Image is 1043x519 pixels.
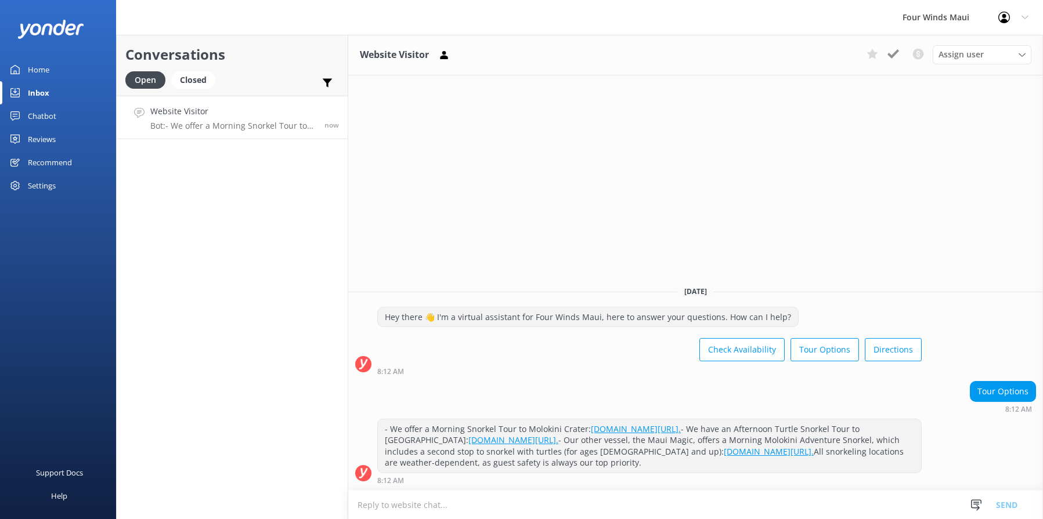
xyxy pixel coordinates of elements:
[970,405,1036,413] div: Sep 24 2025 08:12am (UTC -10:00) Pacific/Honolulu
[1005,406,1032,413] strong: 8:12 AM
[150,121,316,131] p: Bot: - We offer a Morning Snorkel Tour to Molokini Crater: [DOMAIN_NAME][URL]. - We have an After...
[724,446,814,457] a: [DOMAIN_NAME][URL].
[17,20,84,39] img: yonder-white-logo.png
[378,419,921,473] div: - We offer a Morning Snorkel Tour to Molokini Crater: - We have an Afternoon Turtle Snorkel Tour ...
[377,477,404,484] strong: 8:12 AM
[933,45,1031,64] div: Assign User
[591,423,681,434] a: [DOMAIN_NAME][URL].
[865,338,922,361] button: Directions
[939,48,984,61] span: Assign user
[28,151,72,174] div: Recommend
[150,105,316,118] h4: Website Visitor
[378,307,798,327] div: Hey there 👋 I'm a virtual assistant for Four Winds Maui, here to answer your questions. How can I...
[28,104,56,128] div: Chatbot
[171,71,215,89] div: Closed
[28,128,56,151] div: Reviews
[125,71,165,89] div: Open
[36,461,83,484] div: Support Docs
[377,368,404,375] strong: 8:12 AM
[699,338,785,361] button: Check Availability
[125,43,339,66] h2: Conversations
[377,476,922,484] div: Sep 24 2025 08:12am (UTC -10:00) Pacific/Honolulu
[468,434,558,445] a: [DOMAIN_NAME][URL].
[51,484,67,507] div: Help
[970,382,1035,401] div: Tour Options
[377,367,922,375] div: Sep 24 2025 08:12am (UTC -10:00) Pacific/Honolulu
[791,338,859,361] button: Tour Options
[117,96,348,139] a: Website VisitorBot:- We offer a Morning Snorkel Tour to Molokini Crater: [DOMAIN_NAME][URL]. - We...
[171,73,221,86] a: Closed
[28,81,49,104] div: Inbox
[28,58,49,81] div: Home
[324,120,339,130] span: Sep 24 2025 08:12am (UTC -10:00) Pacific/Honolulu
[28,174,56,197] div: Settings
[677,286,714,296] span: [DATE]
[125,73,171,86] a: Open
[360,48,429,63] h3: Website Visitor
